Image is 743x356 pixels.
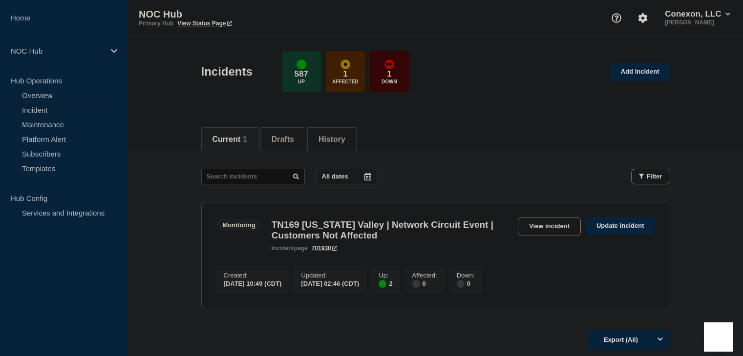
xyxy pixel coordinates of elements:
[412,279,437,288] div: 0
[298,79,305,84] p: Up
[224,272,282,279] p: Created :
[412,280,420,288] div: disabled
[201,65,253,79] h1: Incidents
[272,245,294,252] span: incident
[243,135,247,143] span: 1
[301,272,359,279] p: Updated :
[301,279,359,287] div: [DATE] 02:46 (CDT)
[139,20,173,27] p: Primary Hub
[216,219,262,231] span: Monitoring
[606,8,627,28] button: Support
[663,19,732,26] p: [PERSON_NAME]
[177,20,232,27] a: View Status Page
[340,59,350,69] div: affected
[322,173,348,180] p: All dates
[318,135,345,144] button: History
[384,59,394,69] div: down
[272,245,308,252] p: page
[332,79,358,84] p: Affected
[379,280,386,288] div: up
[201,169,305,184] input: Search incidents
[457,279,475,288] div: 0
[379,279,392,288] div: 2
[633,8,653,28] button: Account settings
[312,245,337,252] a: 701930
[457,280,465,288] div: disabled
[343,69,347,79] p: 1
[224,279,282,287] div: [DATE] 10:49 (CDT)
[139,9,334,20] p: NOC Hub
[387,69,391,79] p: 1
[704,322,733,352] iframe: Help Scout Beacon - Open
[297,59,306,69] div: up
[631,169,670,184] button: Filter
[412,272,437,279] p: Affected :
[647,173,662,180] span: Filter
[586,217,655,235] a: Update incident
[295,69,308,79] p: 587
[11,47,105,55] p: NOC Hub
[382,79,397,84] p: Down
[317,169,377,184] button: All dates
[272,135,294,144] button: Drafts
[272,219,513,241] h3: TN169 [US_STATE] Valley | Network Circuit Event | Customers Not Affected
[518,217,581,236] a: View incident
[610,63,670,81] a: Add incident
[588,330,670,350] button: Export (All)
[457,272,475,279] p: Down :
[212,135,247,144] button: Current 1
[663,9,732,19] button: Conexon, LLC
[379,272,392,279] p: Up :
[651,330,670,350] button: Options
